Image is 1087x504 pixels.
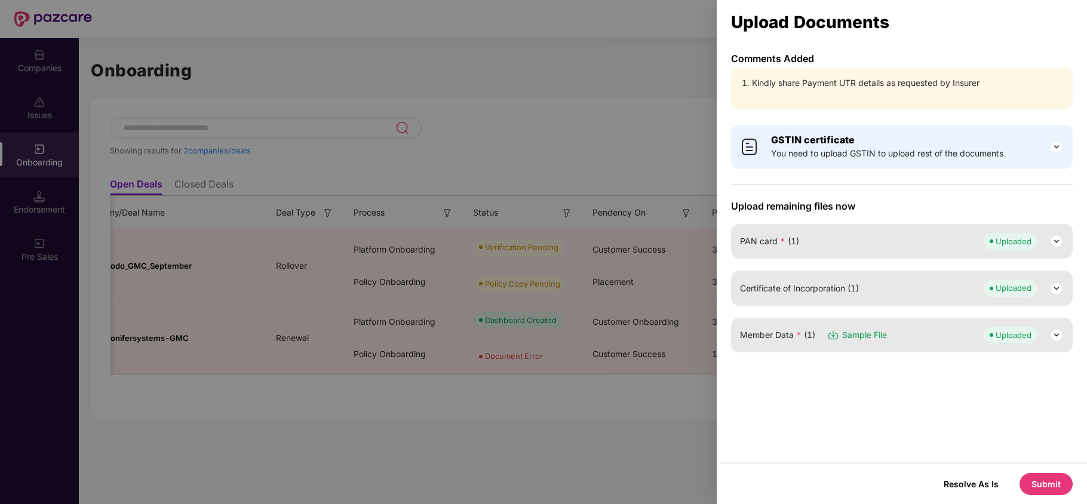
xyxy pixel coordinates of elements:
[1049,140,1064,154] img: svg+xml;base64,PHN2ZyB3aWR0aD0iMjQiIGhlaWdodD0iMjQiIHZpZXdCb3g9IjAgMCAyNCAyNCIgZmlsbD0ibm9uZSIgeG...
[731,16,1073,29] div: Upload Documents
[740,282,859,295] span: Certificate of Incorporation (1)
[731,53,1073,64] p: Comments Added
[1020,473,1073,495] button: Submit
[740,328,815,342] span: Member Data (1)
[827,329,839,341] img: svg+xml;base64,PHN2ZyB3aWR0aD0iMTYiIGhlaWdodD0iMTciIHZpZXdCb3g9IjAgMCAxNiAxNyIgZmlsbD0ibm9uZSIgeG...
[996,235,1031,247] div: Uploaded
[771,134,855,146] b: GSTIN certificate
[752,76,1064,90] li: Kindly share Payment UTR details as requested by Insurer
[1049,281,1064,296] img: svg+xml;base64,PHN2ZyB3aWR0aD0iMjQiIGhlaWdodD0iMjQiIHZpZXdCb3g9IjAgMCAyNCAyNCIgZmlsbD0ibm9uZSIgeG...
[1049,328,1064,342] img: svg+xml;base64,PHN2ZyB3aWR0aD0iMjQiIGhlaWdodD0iMjQiIHZpZXdCb3g9IjAgMCAyNCAyNCIgZmlsbD0ibm9uZSIgeG...
[996,282,1031,294] div: Uploaded
[771,147,1003,160] span: You need to upload GSTIN to upload rest of the documents
[842,328,887,342] span: Sample File
[731,200,1073,212] span: Upload remaining files now
[1049,234,1064,248] img: svg+xml;base64,PHN2ZyB3aWR0aD0iMjQiIGhlaWdodD0iMjQiIHZpZXdCb3g9IjAgMCAyNCAyNCIgZmlsbD0ibm9uZSIgeG...
[740,137,759,156] img: svg+xml;base64,PHN2ZyB4bWxucz0iaHR0cDovL3d3dy53My5vcmcvMjAwMC9zdmciIHdpZHRoPSI0MCIgaGVpZ2h0PSI0MC...
[740,235,799,248] span: PAN card (1)
[932,476,1011,492] button: Resolve As Is
[996,329,1031,341] div: Uploaded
